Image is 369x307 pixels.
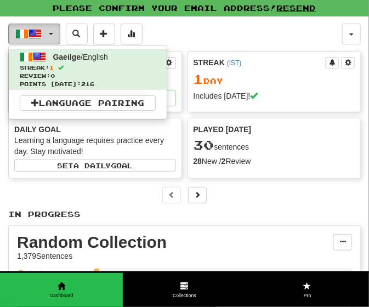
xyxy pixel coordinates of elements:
[123,292,246,299] span: Collections
[20,72,156,80] span: Review: 0
[194,90,355,101] div: Includes [DATE]!
[227,59,241,67] a: (IST)
[8,209,361,220] p: In Progress
[73,162,111,169] span: a daily
[17,234,333,251] div: Random Collection
[20,95,156,111] a: Language Pairing
[194,124,252,135] span: Played [DATE]
[20,80,156,88] span: Points [DATE]: 216
[20,64,156,72] span: Streak:
[14,160,176,172] button: Seta dailygoal
[93,24,115,44] button: Add sentence to collection
[121,24,143,44] button: More stats
[277,3,316,13] a: Resend
[246,292,369,299] span: Pro
[17,269,88,287] div: Playing: 28
[194,156,355,167] div: New / Review
[97,269,99,280] div: 2.03%
[222,157,226,166] strong: 2
[194,71,204,87] span: 1
[14,135,176,157] div: Learning a language requires practice every day. Stay motivated!
[14,124,176,135] div: Daily Goal
[194,138,355,152] div: sentences
[66,24,88,44] button: Search sentences
[194,157,202,166] strong: 28
[53,53,108,61] span: / English
[53,53,81,61] span: Gaeilge
[194,57,326,68] div: Streak
[194,72,355,87] div: Day
[49,64,54,71] span: 1
[17,251,333,261] div: 1,379 Sentences
[194,137,214,152] span: 30
[9,49,167,90] a: Gaeilge/EnglishStreak:1 Review:0Points [DATE]:216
